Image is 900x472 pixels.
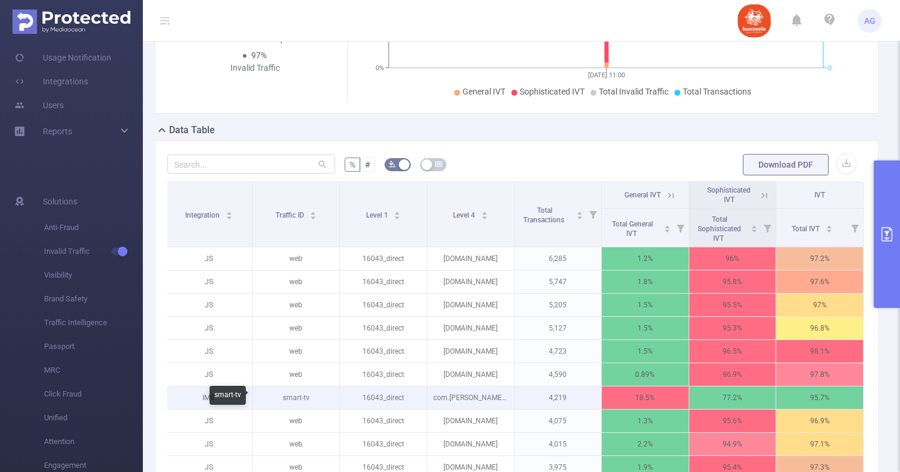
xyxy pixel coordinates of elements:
[427,363,514,386] p: [DOMAIN_NAME]
[698,215,741,243] span: Total Sophisticated IVT
[759,209,776,247] i: Filter menu
[14,46,111,70] a: Usage Notification
[167,155,335,174] input: Search...
[776,270,863,293] p: 97.6%
[253,247,340,270] p: web
[482,215,488,218] i: icon: caret-down
[602,317,689,339] p: 1.5%
[624,191,661,199] span: General IVT
[226,210,232,213] i: icon: caret-up
[689,410,776,432] p: 95.6%
[310,215,317,218] i: icon: caret-down
[165,433,252,455] p: JS
[776,410,863,432] p: 96.9%
[453,211,477,219] span: Level 4
[689,317,776,339] p: 95.3%
[520,87,585,96] span: Sophisticated IVT
[776,294,863,316] p: 97%
[602,294,689,316] p: 1.5%
[365,160,370,169] span: #
[515,340,602,363] p: 4,723
[427,410,514,432] p: [DOMAIN_NAME]
[602,433,689,455] p: 2.2%
[515,317,602,339] p: 5,127
[826,224,833,231] div: Sort
[515,386,602,409] p: 4,219
[340,247,427,270] p: 16043_direct
[165,386,252,409] p: IMG
[435,161,442,168] i: icon: table
[253,270,340,293] p: web
[210,386,246,405] div: smart-tv
[577,210,583,213] i: icon: caret-up
[689,363,776,386] p: 96.9%
[587,71,624,79] tspan: [DATE] 11:00
[689,386,776,409] p: 77.2%
[602,410,689,432] p: 1.3%
[427,433,514,455] p: [DOMAIN_NAME]
[776,386,863,409] p: 95.7%
[165,247,252,270] p: JS
[612,220,653,238] span: Total General IVT
[462,87,505,96] span: General IVT
[253,294,340,316] p: web
[253,386,340,409] p: smart-tv
[664,224,670,227] i: icon: caret-up
[751,224,758,231] div: Sort
[253,317,340,339] p: web
[707,186,751,204] span: Sophisticated IVT
[340,363,427,386] p: 16043_direct
[310,210,317,217] div: Sort
[689,433,776,455] p: 94.9%
[751,224,758,227] i: icon: caret-up
[340,270,427,293] p: 16043_direct
[394,210,401,213] i: icon: caret-up
[12,10,130,34] img: Protected Media
[44,240,143,263] span: Invalid Traffic
[826,228,833,231] i: icon: caret-down
[214,62,296,74] div: Invalid Traffic
[689,340,776,363] p: 96.5%
[602,270,689,293] p: 1.8%
[44,430,143,454] span: Attention
[251,51,267,60] span: 97%
[515,433,602,455] p: 4,015
[253,340,340,363] p: web
[515,294,602,316] p: 5,205
[664,228,670,231] i: icon: caret-down
[165,270,252,293] p: JS
[44,287,143,311] span: Brand Safety
[310,210,317,213] i: icon: caret-up
[169,123,215,137] h2: Data Table
[253,410,340,432] p: web
[44,335,143,358] span: Passport
[776,247,863,270] p: 97.2%
[427,386,514,409] p: com.[PERSON_NAME].vastushastraintelugu
[44,263,143,287] span: Visibility
[340,317,427,339] p: 16043_direct
[523,206,566,224] span: Total Transactions
[814,191,825,199] span: IVT
[44,216,143,240] span: Anti-Fraud
[394,215,401,218] i: icon: caret-down
[776,363,863,386] p: 97.8%
[602,386,689,409] p: 18.5%
[389,161,396,168] i: icon: bg-colors
[602,340,689,363] p: 1.5%
[776,433,863,455] p: 97.1%
[689,247,776,270] p: 96%
[165,294,252,316] p: JS
[366,211,390,219] span: Level 1
[165,317,252,339] p: JS
[664,224,671,231] div: Sort
[689,270,776,293] p: 95.8%
[683,87,751,96] span: Total Transactions
[427,294,514,316] p: [DOMAIN_NAME]
[340,386,427,409] p: 16043_direct
[44,311,143,335] span: Traffic Intelligence
[828,64,832,72] tspan: 0
[276,211,306,219] span: Traffic ID
[393,210,401,217] div: Sort
[226,215,232,218] i: icon: caret-down
[576,210,583,217] div: Sort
